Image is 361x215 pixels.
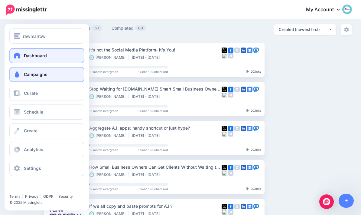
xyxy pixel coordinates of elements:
a: Settings [9,161,84,176]
img: pointer-grey-darker.png [246,148,249,151]
a: Create [9,123,84,138]
b: 0 [251,70,253,73]
img: mastodon-square.png [253,87,259,92]
b: 0 [251,187,253,190]
img: facebook-square.png [228,48,233,53]
span: 1 Sent / 9 Scheduled [138,70,168,73]
img: medium-grey-square.png [228,53,233,58]
img: medium-grey-square.png [228,92,233,98]
span: | [40,194,41,199]
img: mastodon-square.png [253,48,259,53]
img: linkedin-square.png [241,165,246,170]
img: pointer-grey-darker.png [246,109,249,112]
span: Dashboard [24,53,47,58]
button: Created (newest first) [274,24,336,35]
img: twitter-square.png [222,87,227,92]
img: settings-grey.png [344,27,349,32]
a: Completed83 [112,25,146,32]
a: Terms [9,194,20,199]
a: Schedule [9,104,84,120]
img: instagram-grey-square.png [234,165,240,170]
li: [DATE] - [DATE] [132,94,163,99]
img: facebook-square.png [228,165,233,170]
img: google_business-square.png [247,126,252,131]
img: google_business-square.png [247,165,252,170]
img: medium-grey-square.png [228,131,233,137]
span: rawmarrow [23,33,46,40]
a: My Account [300,2,352,17]
img: linkedin-square.png [241,204,246,209]
img: bluesky-square.png [222,92,227,98]
div: Created (newest first) [279,27,329,32]
img: instagram-grey-square.png [234,87,240,92]
img: twitter-square.png [222,204,227,209]
img: bluesky-square.png [222,209,227,215]
img: facebook-square.png [228,87,233,92]
a: Security [58,194,73,199]
div: Clicks [246,187,261,191]
span: Analytics [24,147,43,152]
div: Clicks [246,148,261,152]
img: pointer-grey-darker.png [246,70,249,73]
li: [PERSON_NAME] [89,172,129,177]
img: linkedin-square.png [241,48,246,53]
span: 0 Sent / 9 Scheduled [138,109,168,112]
b: 0 [251,109,253,112]
img: twitter-square.png [222,165,227,170]
a: Drafts21 [79,25,102,32]
img: menu.png [14,33,20,39]
img: facebook-square.png [228,126,233,131]
span: | [22,194,23,199]
img: linkedin-square.png [241,87,246,92]
img: mastodon-square.png [253,165,259,170]
div: How Small Business Owners Can Get Clients Without Waiting to Be Discovered. [89,164,222,170]
li: [PERSON_NAME] [89,133,129,138]
span: 1 Sent / 9 Scheduled [138,148,168,151]
div: Aggregate A.I. apps: handy shortcut or just hype? [89,124,222,131]
img: bluesky-square.png [222,170,227,176]
div: Clicks [246,109,261,113]
span: 12 month evergreen [89,109,118,112]
span: 21 [92,25,102,31]
img: instagram-grey-square.png [234,204,240,209]
img: facebook-square.png [228,204,233,209]
div: Clicks [246,70,261,74]
span: Campaigns [24,72,47,77]
img: google_business-square.png [247,87,252,92]
img: medium-grey-square.png [228,170,233,176]
a: Curate [9,86,84,101]
img: linkedin-square.png [241,126,246,131]
img: pointer-grey-darker.png [246,187,249,190]
img: medium-grey-square.png [228,209,233,215]
span: Create [24,128,37,133]
button: rawmarrow [9,28,84,44]
li: [DATE] - [DATE] [132,55,163,60]
span: 12 month evergreen [89,148,118,151]
li: [PERSON_NAME] [89,55,129,60]
li: [DATE] - [DATE] [132,172,163,177]
a: GDPR [43,194,54,199]
b: 0 [251,148,253,151]
a: Analytics [9,142,84,157]
span: 83 [135,25,146,31]
img: google_business-square.png [247,48,252,53]
a: Dashboard [9,48,84,63]
span: 0 Sent / 9 Scheduled [138,187,168,190]
img: Missinglettr [6,5,47,15]
img: bluesky-square.png [222,53,227,58]
span: Schedule [24,109,43,114]
img: mastodon-square.png [253,204,259,209]
div: Stop Waiting for [DOMAIN_NAME] Smart Small Business Owners Solve Problems Faster [89,85,222,92]
img: twitter-square.png [222,126,227,131]
img: instagram-grey-square.png [234,48,240,53]
span: 12 month evergreen [89,187,118,190]
a: Campaigns [9,67,84,82]
span: | [55,194,57,199]
a: Privacy [25,194,38,199]
li: © [9,200,89,206]
div: Open Intercom Messenger [319,194,334,209]
img: google_business-square.png [247,204,252,209]
div: It’s not the Social Media Platform- it’s You! [89,46,222,53]
img: mastodon-square.png [253,126,259,131]
li: [PERSON_NAME] [89,94,129,99]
